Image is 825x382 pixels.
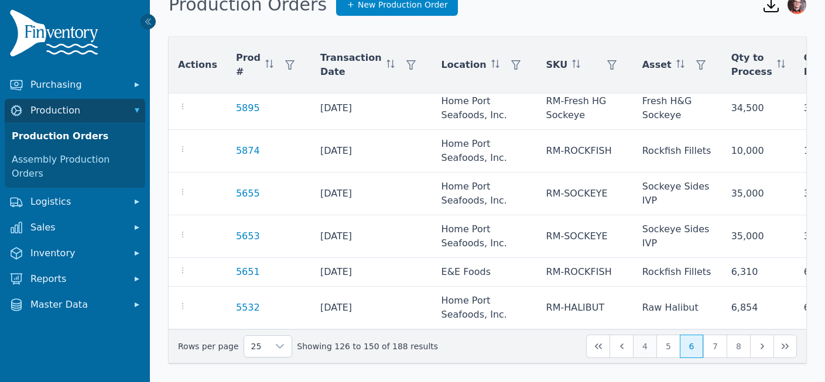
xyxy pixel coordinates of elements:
[727,335,750,358] button: Page 8
[633,335,656,358] button: Page 4
[236,302,260,313] a: 5532
[30,221,124,235] span: Sales
[441,58,487,72] span: Location
[7,125,143,148] a: Production Orders
[5,293,145,316] button: Master Data
[5,99,145,122] button: Production
[537,258,633,287] td: RM-ROCKFISH
[432,258,537,287] td: E&E Foods
[236,188,260,199] a: 5655
[320,51,382,79] span: Transaction Date
[5,190,145,214] button: Logistics
[311,173,432,215] td: [DATE]
[642,58,672,72] span: Asset
[750,335,773,358] button: Next Page
[5,73,145,97] button: Purchasing
[537,130,633,173] td: RM-ROCKFISH
[311,215,432,258] td: [DATE]
[236,102,260,113] a: 5895
[311,87,432,130] td: [DATE]
[30,246,124,260] span: Inventory
[432,87,537,130] td: Home Port Seafoods, Inc.
[633,87,722,130] td: Fresh H&G Sockeye
[537,87,633,130] td: RM-Fresh HG Sockeye
[537,215,633,258] td: RM-SOCKEYE
[703,335,727,358] button: Page 7
[9,9,103,61] img: Finventory
[30,272,124,286] span: Reports
[311,258,432,287] td: [DATE]
[722,215,795,258] td: 35,000
[5,216,145,239] button: Sales
[537,173,633,215] td: RM-SOCKEYE
[722,173,795,215] td: 35,000
[244,336,269,357] span: Rows per page
[633,258,722,287] td: Rockfish Fillets
[586,335,610,358] button: First Page
[236,51,261,79] span: Prod #
[7,148,143,185] a: Assembly Production Orders
[633,173,722,215] td: Sockeye Sides IVP
[546,58,568,72] span: SKU
[610,335,633,358] button: Previous Page
[30,104,124,118] span: Production
[656,335,680,358] button: Page 5
[731,51,772,79] span: Qty to Process
[537,287,633,329] td: RM-HALIBUT
[722,258,795,287] td: 6,310
[773,335,797,358] button: Last Page
[236,145,260,156] a: 5874
[311,287,432,329] td: [DATE]
[236,230,260,242] a: 5653
[722,130,795,173] td: 10,000
[432,287,537,329] td: Home Port Seafoods, Inc.
[680,335,703,358] button: Page 6
[633,130,722,173] td: Rockfish Fillets
[633,287,722,329] td: Raw Halibut
[178,58,217,72] span: Actions
[30,78,124,92] span: Purchasing
[30,195,124,209] span: Logistics
[5,267,145,291] button: Reports
[432,173,537,215] td: Home Port Seafoods, Inc.
[5,242,145,265] button: Inventory
[236,266,260,277] a: 5651
[432,130,537,173] td: Home Port Seafoods, Inc.
[30,298,124,312] span: Master Data
[432,215,537,258] td: Home Port Seafoods, Inc.
[633,215,722,258] td: Sockeye Sides IVP
[722,87,795,130] td: 34,500
[297,340,438,352] span: Showing 126 to 150 of 188 results
[722,287,795,329] td: 6,854
[311,130,432,173] td: [DATE]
